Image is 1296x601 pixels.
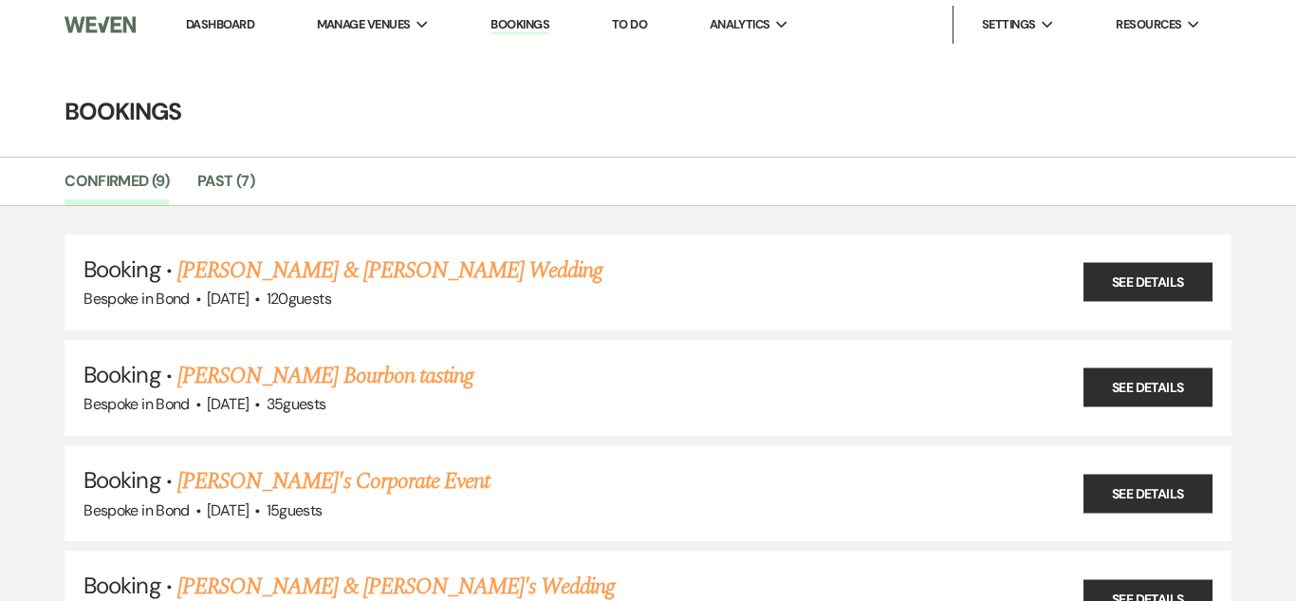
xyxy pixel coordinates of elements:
[207,289,249,309] span: [DATE]
[317,15,411,34] span: Manage Venues
[177,254,602,288] a: [PERSON_NAME] & [PERSON_NAME] Wedding
[83,465,159,495] span: Booking
[177,359,473,393] a: [PERSON_NAME] Bourbon tasting
[1083,474,1213,513] a: See Details
[83,571,159,600] span: Booking
[267,500,323,520] span: 15 guests
[65,5,136,45] img: Weven Logo
[612,16,647,32] a: To Do
[1083,368,1213,407] a: See Details
[710,15,770,34] span: Analytics
[83,254,159,284] span: Booking
[1116,15,1181,34] span: Resources
[267,394,326,414] span: 35 guests
[83,289,189,309] span: Bespoke in Bond
[177,464,490,498] a: [PERSON_NAME]'s Corporate Event
[65,169,169,205] a: Confirmed (9)
[197,169,254,205] a: Past (7)
[83,360,159,389] span: Booking
[982,15,1036,34] span: Settings
[83,394,189,414] span: Bespoke in Bond
[1083,263,1213,302] a: See Details
[186,16,254,32] a: Dashboard
[207,394,249,414] span: [DATE]
[83,500,189,520] span: Bespoke in Bond
[491,16,549,34] a: Bookings
[207,500,249,520] span: [DATE]
[267,289,331,309] span: 120 guests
